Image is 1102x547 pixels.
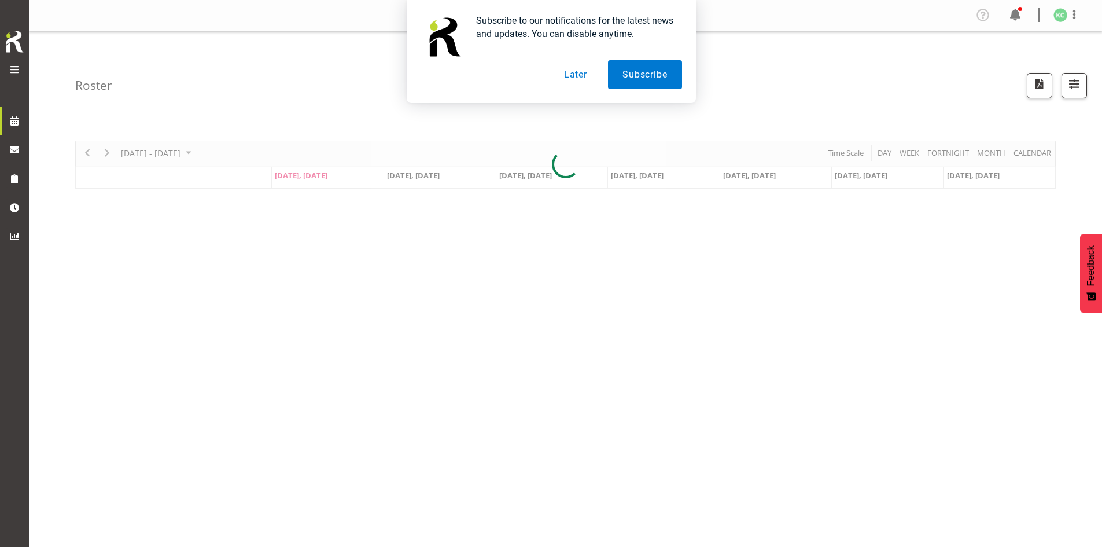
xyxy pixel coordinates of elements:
button: Subscribe [608,60,681,89]
span: Feedback [1086,245,1096,286]
button: Later [550,60,602,89]
div: Subscribe to our notifications for the latest news and updates. You can disable anytime. [467,14,682,41]
img: notification icon [421,14,467,60]
button: Feedback - Show survey [1080,234,1102,313]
